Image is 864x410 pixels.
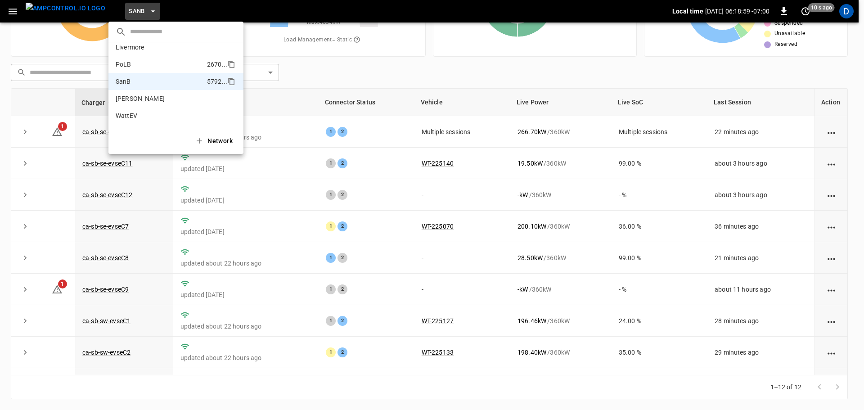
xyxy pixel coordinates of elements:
p: [PERSON_NAME] [116,94,165,103]
div: copy [227,76,237,87]
p: PoLB [116,60,131,69]
div: copy [227,59,237,70]
p: WattEV [116,111,137,120]
p: SanB [116,77,131,86]
p: Livermore [116,43,144,52]
button: Network [189,132,240,150]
